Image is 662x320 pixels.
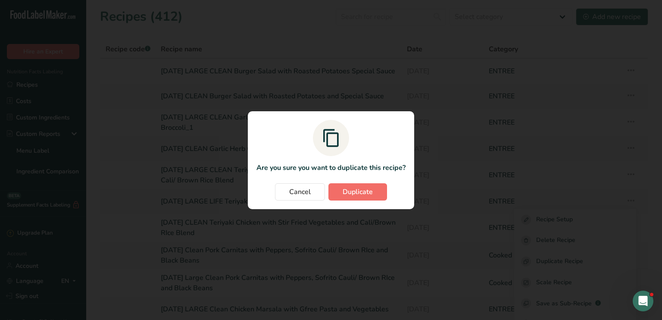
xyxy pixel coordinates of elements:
[275,183,325,201] button: Cancel
[256,163,406,173] p: Are you sure you want to duplicate this recipe?
[328,183,387,201] button: Duplicate
[343,187,373,197] span: Duplicate
[633,291,653,311] iframe: Intercom live chat
[289,187,311,197] span: Cancel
